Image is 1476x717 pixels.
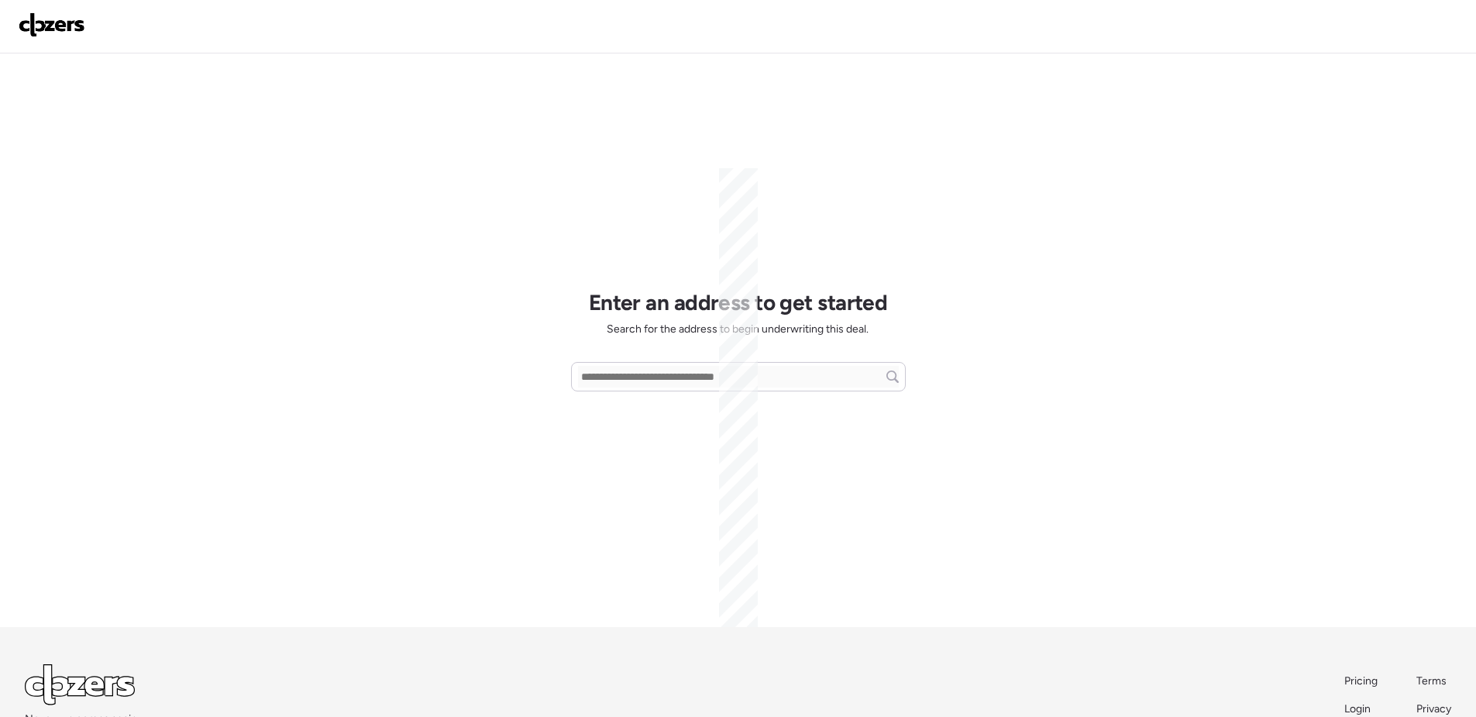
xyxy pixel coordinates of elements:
[1416,674,1447,688] span: Terms
[1344,674,1378,688] span: Pricing
[1416,701,1451,717] a: Privacy
[1344,702,1371,715] span: Login
[19,12,85,37] img: Logo
[589,289,888,315] h1: Enter an address to get started
[607,322,869,337] span: Search for the address to begin underwriting this deal.
[1416,702,1451,715] span: Privacy
[1344,674,1379,689] a: Pricing
[1416,674,1451,689] a: Terms
[1344,701,1379,717] a: Login
[25,664,135,705] img: Logo Light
